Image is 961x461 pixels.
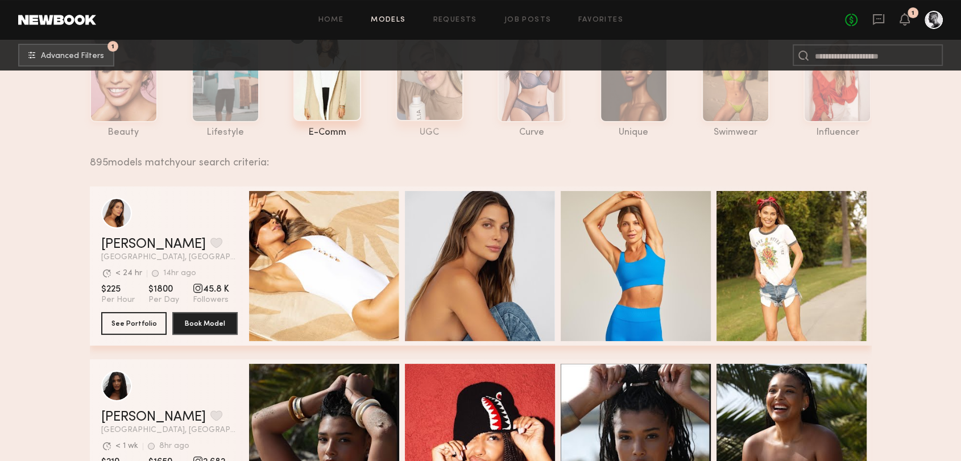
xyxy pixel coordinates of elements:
[433,16,477,24] a: Requests
[192,128,259,138] div: lifestyle
[371,16,405,24] a: Models
[111,44,114,49] span: 1
[504,16,552,24] a: Job Posts
[912,10,914,16] div: 1
[101,254,238,261] span: [GEOGRAPHIC_DATA], [GEOGRAPHIC_DATA]
[148,284,179,295] span: $1800
[101,238,206,251] a: [PERSON_NAME]
[193,295,229,305] span: Followers
[578,16,623,24] a: Favorites
[396,128,463,138] div: UGC
[101,295,135,305] span: Per Hour
[41,52,104,60] span: Advanced Filters
[163,269,196,277] div: 14hr ago
[115,442,138,450] div: < 1 wk
[101,426,238,434] span: [GEOGRAPHIC_DATA], [GEOGRAPHIC_DATA]
[101,312,167,335] button: See Portfolio
[159,442,189,450] div: 8hr ago
[115,269,142,277] div: < 24 hr
[498,128,565,138] div: curve
[101,284,135,295] span: $225
[172,312,238,335] button: Book Model
[148,295,179,305] span: Per Day
[101,410,206,424] a: [PERSON_NAME]
[193,284,229,295] span: 45.8 K
[702,128,769,138] div: swimwear
[318,16,344,24] a: Home
[90,144,863,168] div: 895 models match your search criteria:
[803,128,871,138] div: influencer
[293,128,361,138] div: e-comm
[90,128,158,138] div: beauty
[600,128,668,138] div: unique
[18,44,114,67] button: 1Advanced Filters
